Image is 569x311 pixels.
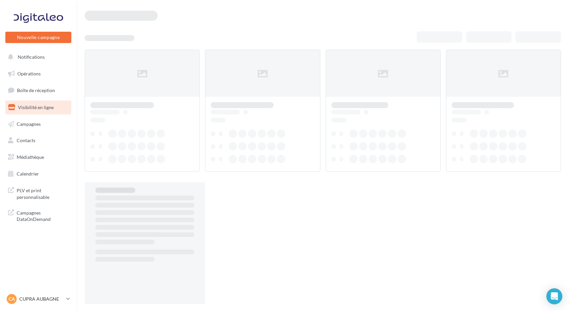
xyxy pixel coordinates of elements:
a: PLV et print personnalisable [4,183,73,203]
span: Visibilité en ligne [18,104,54,110]
span: Opérations [17,71,41,76]
a: CA CUPRA AUBAGNE [5,293,71,305]
p: CUPRA AUBAGNE [19,296,64,302]
span: Boîte de réception [17,87,55,93]
a: Boîte de réception [4,83,73,97]
a: Contacts [4,133,73,147]
a: Campagnes [4,117,73,131]
span: CA [9,296,15,302]
a: Opérations [4,67,73,81]
span: Contacts [17,137,35,143]
a: Calendrier [4,167,73,181]
span: PLV et print personnalisable [17,186,69,200]
button: Nouvelle campagne [5,32,71,43]
span: Calendrier [17,171,39,177]
span: Notifications [18,54,45,60]
div: Open Intercom Messenger [546,288,562,304]
a: Médiathèque [4,150,73,164]
button: Notifications [4,50,70,64]
a: Visibilité en ligne [4,100,73,114]
span: Campagnes [17,121,41,126]
span: Médiathèque [17,154,44,160]
a: Campagnes DataOnDemand [4,206,73,225]
span: Campagnes DataOnDemand [17,208,69,223]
